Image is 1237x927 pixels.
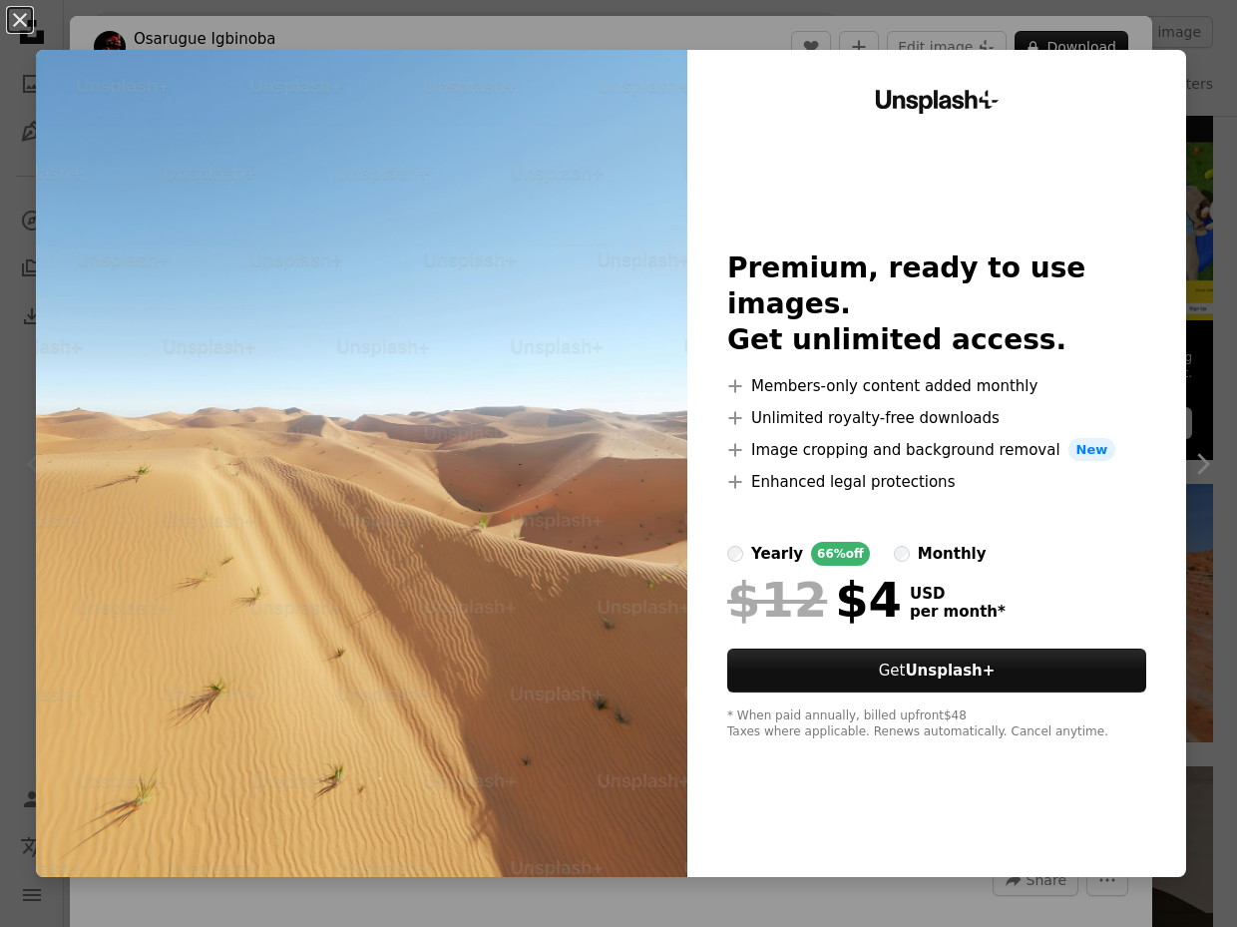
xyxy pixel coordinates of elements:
[751,542,803,566] div: yearly
[811,542,870,566] div: 66% off
[905,662,995,680] strong: Unsplash+
[727,470,1146,494] li: Enhanced legal protections
[910,603,1006,621] span: per month *
[727,374,1146,398] li: Members-only content added monthly
[727,438,1146,462] li: Image cropping and background removal
[727,250,1146,358] h2: Premium, ready to use images. Get unlimited access.
[727,406,1146,430] li: Unlimited royalty-free downloads
[1068,438,1116,462] span: New
[910,585,1006,603] span: USD
[727,574,827,626] span: $12
[727,574,902,626] div: $4
[727,649,1146,693] button: GetUnsplash+
[918,542,987,566] div: monthly
[894,546,910,562] input: monthly
[727,708,1146,740] div: * When paid annually, billed upfront $48 Taxes where applicable. Renews automatically. Cancel any...
[727,546,743,562] input: yearly66%off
